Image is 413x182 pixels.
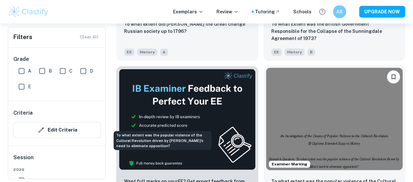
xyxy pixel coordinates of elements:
span: EE [124,49,135,56]
span: A [160,49,168,56]
button: AS [333,5,346,18]
button: Edit Criteria [13,122,101,138]
p: Review [216,8,239,15]
span: 2026 [13,167,101,173]
span: B [49,67,52,75]
p: To what extent did Catherine the Great change Russian society up to 1796? [124,21,250,35]
h6: Criteria [13,109,33,117]
h6: Session [13,154,101,167]
h6: AS [336,8,343,15]
span: A [28,67,31,75]
button: UPGRADE NOW [359,6,405,18]
button: Bookmark [387,70,400,83]
div: To what extent was the popular violence of the Cultural Revolution driven by [PERSON_NAME]’s need... [114,131,212,150]
img: Thumbnail [119,69,256,170]
a: Tutoring [255,8,280,15]
h6: Grade [13,55,101,63]
span: E [28,83,31,90]
span: Examiner Marking [269,161,310,167]
img: Clastify logo [8,5,49,18]
a: Schools [293,8,311,15]
h6: Filters [13,33,32,42]
p: To What Extent was the British Government Responsible for the Collapse of the Sunningdale Agreeme... [271,21,398,42]
img: History EE example thumbnail: To what extent was the popular violence [266,68,403,170]
p: Exemplars [173,8,203,15]
span: D [90,67,93,75]
span: C [69,67,72,75]
button: Help and Feedback [317,6,328,17]
span: EE [271,49,282,56]
span: B [307,49,315,56]
span: History [284,49,305,56]
span: History [137,49,157,56]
